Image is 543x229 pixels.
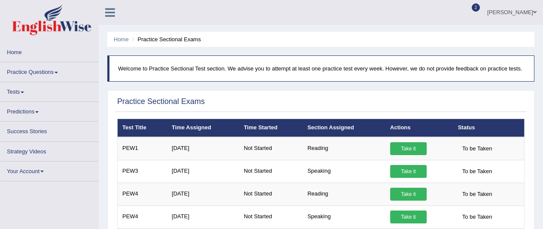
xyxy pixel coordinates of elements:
td: Not Started [239,137,303,160]
a: Success Stories [0,122,98,138]
a: Your Account [0,162,98,178]
span: 2 [472,3,480,12]
td: Speaking [303,160,385,183]
td: PEW3 [118,160,167,183]
a: Home [0,43,98,59]
a: Predictions [0,102,98,119]
a: Take it [390,211,427,223]
a: Home [114,36,129,43]
a: Take it [390,188,427,201]
th: Status [453,119,525,137]
span: To be Taken [458,188,497,201]
li: Practice Sectional Exams [130,35,201,43]
a: Strategy Videos [0,142,98,159]
td: [DATE] [167,137,239,160]
th: Actions [385,119,453,137]
th: Time Started [239,119,303,137]
td: PEW1 [118,137,167,160]
td: [DATE] [167,205,239,228]
th: Time Assigned [167,119,239,137]
th: Test Title [118,119,167,137]
p: Welcome to Practice Sectional Test section. We advise you to attempt at least one practice test e... [118,64,525,73]
td: PEW4 [118,205,167,228]
td: Reading [303,137,385,160]
span: To be Taken [458,211,497,223]
th: Section Assigned [303,119,385,137]
h2: Practice Sectional Exams [117,98,205,106]
a: Tests [0,82,98,99]
a: Practice Questions [0,62,98,79]
td: [DATE] [167,160,239,183]
td: Not Started [239,160,303,183]
span: To be Taken [458,142,497,155]
td: [DATE] [167,183,239,205]
td: Reading [303,183,385,205]
a: Take it [390,165,427,178]
td: PEW4 [118,183,167,205]
td: Not Started [239,183,303,205]
a: Take it [390,142,427,155]
td: Not Started [239,205,303,228]
td: Speaking [303,205,385,228]
span: To be Taken [458,165,497,178]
